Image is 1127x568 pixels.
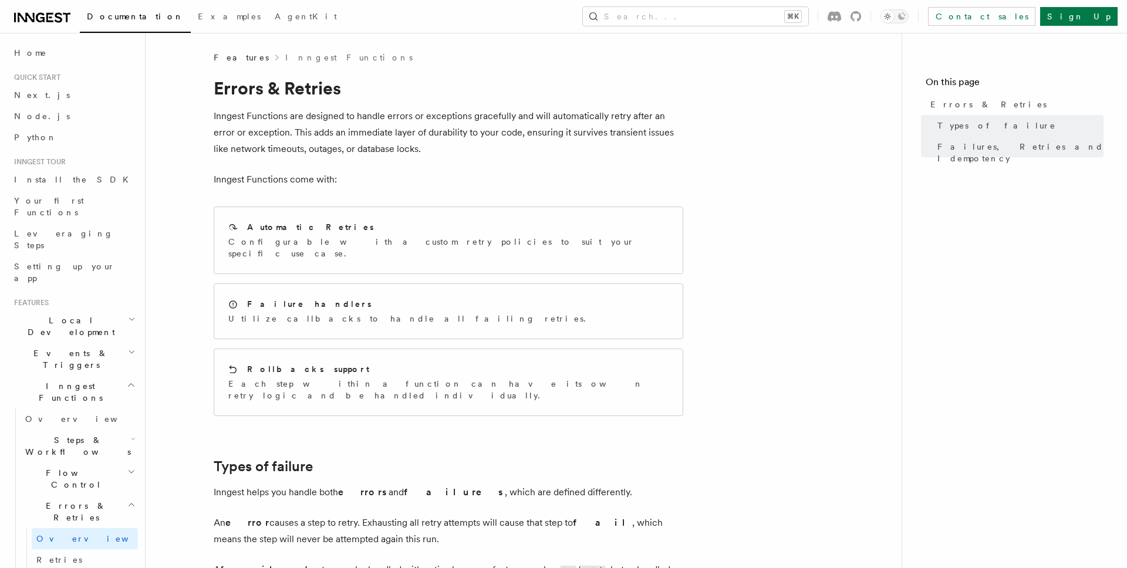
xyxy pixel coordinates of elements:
[247,298,372,310] h2: Failure handlers
[214,515,683,547] p: An causes a step to retry. Exhausting all retry attempts will cause that step to , which means th...
[285,52,413,63] a: Inngest Functions
[937,120,1056,131] span: Types of failure
[21,408,138,430] a: Overview
[880,9,909,23] button: Toggle dark mode
[937,141,1104,164] span: Failures, Retries and Idempotency
[14,262,115,283] span: Setting up your app
[21,500,127,523] span: Errors & Retries
[14,133,57,142] span: Python
[933,115,1104,136] a: Types of failure
[214,77,683,99] h1: Errors & Retries
[214,52,269,63] span: Features
[247,363,369,375] h2: Rollbacks support
[247,221,374,233] h2: Automatic Retries
[9,343,138,376] button: Events & Triggers
[9,310,138,343] button: Local Development
[9,169,138,190] a: Install the SDK
[573,517,632,528] strong: fail
[214,171,683,188] p: Inngest Functions come with:
[14,47,47,59] span: Home
[338,486,389,498] strong: errors
[930,99,1047,110] span: Errors & Retries
[214,484,683,501] p: Inngest helps you handle both and , which are defined differently.
[9,315,128,338] span: Local Development
[9,223,138,256] a: Leveraging Steps
[14,229,113,250] span: Leveraging Steps
[214,283,683,339] a: Failure handlersUtilize callbacks to handle all failing retries.
[21,495,138,528] button: Errors & Retries
[9,127,138,148] a: Python
[785,11,801,22] kbd: ⌘K
[25,414,146,424] span: Overview
[583,7,808,26] button: Search...⌘K
[928,7,1035,26] a: Contact sales
[9,157,66,167] span: Inngest tour
[21,462,138,495] button: Flow Control
[228,313,593,324] p: Utilize callbacks to handle all failing retries.
[926,75,1104,94] h4: On this page
[36,555,82,564] span: Retries
[9,190,138,223] a: Your first Functions
[214,207,683,274] a: Automatic RetriesConfigurable with a custom retry policies to suit your specific use case.
[404,486,505,498] strong: failures
[9,347,128,371] span: Events & Triggers
[1040,7,1118,26] a: Sign Up
[36,534,157,543] span: Overview
[275,12,337,21] span: AgentKit
[268,4,344,32] a: AgentKit
[9,376,138,408] button: Inngest Functions
[21,467,127,491] span: Flow Control
[14,175,136,184] span: Install the SDK
[32,528,138,549] a: Overview
[933,136,1104,169] a: Failures, Retries and Idempotency
[9,106,138,127] a: Node.js
[21,430,138,462] button: Steps & Workflows
[214,108,683,157] p: Inngest Functions are designed to handle errors or exceptions gracefully and will automatically r...
[225,517,269,528] strong: error
[21,434,131,458] span: Steps & Workflows
[14,111,70,121] span: Node.js
[198,12,261,21] span: Examples
[9,84,138,106] a: Next.js
[228,378,669,401] p: Each step within a function can have its own retry logic and be handled individually.
[80,4,191,33] a: Documentation
[87,12,184,21] span: Documentation
[214,349,683,416] a: Rollbacks supportEach step within a function can have its own retry logic and be handled individu...
[9,73,60,82] span: Quick start
[926,94,1104,115] a: Errors & Retries
[14,196,84,217] span: Your first Functions
[9,380,127,404] span: Inngest Functions
[14,90,70,100] span: Next.js
[9,42,138,63] a: Home
[228,236,669,259] p: Configurable with a custom retry policies to suit your specific use case.
[9,256,138,289] a: Setting up your app
[9,298,49,307] span: Features
[191,4,268,32] a: Examples
[214,458,313,475] a: Types of failure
